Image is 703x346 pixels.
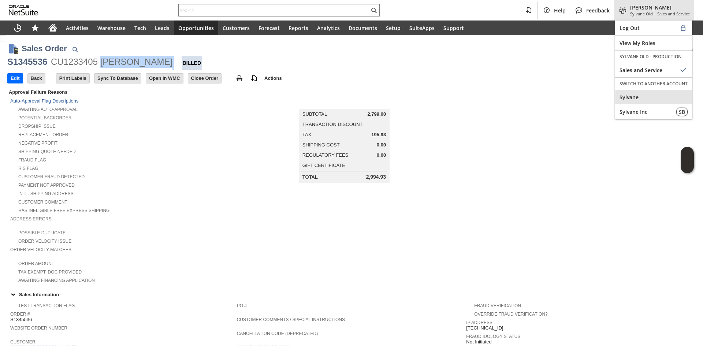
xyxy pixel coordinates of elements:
[615,63,692,77] a: Sales and Service
[150,21,174,35] a: Leads
[18,239,71,244] a: Order Velocity Issue
[237,317,345,322] a: Customer Comments / Special Instructions
[28,74,45,83] input: Back
[10,247,71,252] a: Order Velocity Matches
[657,11,690,16] span: Sales and Service
[474,312,547,317] a: Override Fraud Verification?
[681,160,694,174] span: Oracle Guided Learning Widget. To move around, please hold and drag
[466,339,491,345] span: Not Initiated
[62,21,93,35] a: Activities
[93,21,130,35] a: Warehouse
[8,74,23,83] input: Edit
[620,108,670,115] span: Sylvane Inc
[71,45,79,54] img: Quick Find
[302,132,311,137] a: Tax
[130,21,150,35] a: Tech
[66,25,89,31] span: Activities
[182,56,202,70] div: Billed
[630,11,653,16] span: Sylvane Old
[18,149,76,154] a: Shipping Quote Needed
[615,36,692,50] a: View My Roles
[18,124,56,129] a: Dropship Issue
[178,25,214,31] span: Opportunities
[94,74,141,83] input: Sync To Database
[223,25,250,31] span: Customers
[250,74,258,83] img: add-record.svg
[10,339,35,345] a: Customer
[18,166,38,171] a: RIS flag
[466,334,520,339] a: Fraud Idology Status
[26,21,44,35] div: Shortcuts
[18,269,82,275] a: Tax Exempt. Doc Provided
[302,152,348,158] a: Regulatory Fees
[620,40,688,46] span: View My Roles
[134,25,146,31] span: Tech
[22,42,67,55] h1: Sales Order
[48,23,57,32] svg: Home
[620,67,679,74] span: Sales and Service
[7,88,234,96] div: Approval Failure Reasons
[18,303,75,308] a: Test Transaction Flag
[386,25,401,31] span: Setup
[620,25,679,31] span: Log Out
[18,200,67,205] a: Customer Comment
[302,142,340,148] a: Shipping Cost
[654,11,656,16] span: -
[237,303,247,308] a: PO #
[18,191,74,196] a: Intl. Shipping Address
[18,141,57,146] a: Negative Profit
[366,174,386,180] span: 2,994.93
[51,56,172,68] div: CU1233405 [PERSON_NAME]
[18,261,54,266] a: Order Amount
[369,6,378,15] svg: Search
[258,25,280,31] span: Forecast
[317,25,340,31] span: Analytics
[349,25,377,31] span: Documents
[554,7,566,14] span: Help
[10,325,67,331] a: Website Order Number
[174,21,218,35] a: Opportunities
[302,111,327,117] a: Subtotal
[474,303,521,308] a: Fraud Verification
[302,163,345,168] a: Gift Certificate
[284,21,313,35] a: Reports
[261,75,285,81] a: Actions
[7,290,696,299] td: Sales Information
[405,21,439,35] a: SuiteApps
[615,90,692,104] a: Sylvane
[10,312,30,317] a: Order #
[146,74,183,83] input: Open In WMC
[155,25,170,31] span: Leads
[56,74,89,83] input: Print Labels
[344,21,382,35] a: Documents
[439,21,468,35] a: Support
[235,74,244,83] img: print.svg
[9,5,38,15] svg: logo
[18,115,72,120] a: Potential Backorder
[586,7,610,14] span: Feedback
[254,21,284,35] a: Forecast
[620,81,688,87] label: SWITCH TO ANOTHER ACCOUNT
[31,23,40,32] svg: Shortcuts
[237,331,318,336] a: Cancellation Code (deprecated)
[409,25,435,31] span: SuiteApps
[44,21,62,35] a: Home
[681,147,694,173] iframe: Click here to launch Oracle Guided Learning Help Panel
[382,21,405,35] a: Setup
[299,97,390,109] caption: Summary
[377,152,386,158] span: 0.00
[18,132,68,137] a: Replacement Order
[630,4,690,11] span: [PERSON_NAME]
[620,94,688,101] span: Sylvane
[7,290,693,299] div: Sales Information
[18,157,46,163] a: Fraud Flag
[18,183,75,188] a: Payment not approved
[289,25,308,31] span: Reports
[10,216,52,222] a: Address Errors
[18,107,78,112] a: Awaiting Auto-Approval
[18,230,66,235] a: Possible Duplicate
[97,25,126,31] span: Warehouse
[7,56,47,68] div: S1345536
[620,53,688,60] label: SYLVANE OLD - PRODUCTION
[302,174,318,180] a: Total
